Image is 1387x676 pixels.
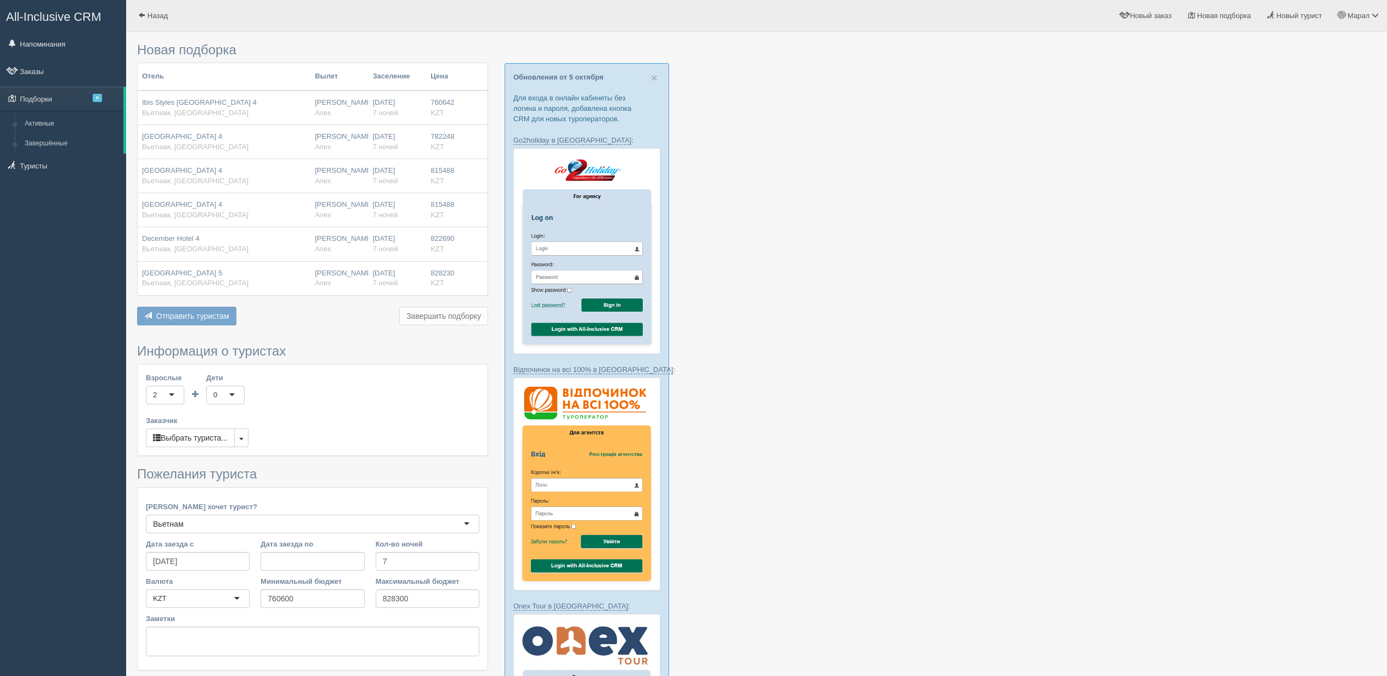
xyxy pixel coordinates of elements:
[431,132,454,140] span: 782248
[142,177,248,185] span: Вьетнам, [GEOGRAPHIC_DATA]
[142,132,222,140] span: [GEOGRAPHIC_DATA] 4
[513,601,660,611] p: :
[146,613,479,624] label: Заметки
[431,234,454,243] span: 822690
[372,143,398,151] span: 7 ночей
[513,602,628,611] a: Onex Tour в [GEOGRAPHIC_DATA]
[142,269,222,277] span: [GEOGRAPHIC_DATA] 5
[137,307,236,325] button: Отправить туристам
[315,166,364,186] div: [PERSON_NAME]
[431,177,444,185] span: KZT
[372,234,422,254] div: [DATE]
[513,364,660,375] p: :
[261,539,364,549] label: Дата заезда по
[142,200,222,209] span: [GEOGRAPHIC_DATA] 4
[137,43,488,57] h3: Новая подборка
[513,135,660,145] p: :
[261,576,364,587] label: Минимальный бюджет
[142,211,248,219] span: Вьетнам, [GEOGRAPHIC_DATA]
[372,211,398,219] span: 7 ночей
[431,109,444,117] span: KZT
[376,576,479,587] label: Максимальный бюджет
[315,245,331,253] span: Anex
[142,98,257,106] span: Ibis Styles [GEOGRAPHIC_DATA] 4
[20,134,123,154] a: Завершённые
[513,136,631,145] a: Go2holiday в [GEOGRAPHIC_DATA]
[153,390,157,401] div: 2
[376,539,479,549] label: Кол-во ночей
[426,63,458,91] th: Цена
[146,415,479,426] label: Заказчик
[315,211,331,219] span: Anex
[1348,12,1369,20] span: Марал
[399,307,488,325] button: Завершить подборку
[372,245,398,253] span: 7 ночей
[142,143,248,151] span: Вьетнам, [GEOGRAPHIC_DATA]
[137,466,257,481] span: Пожелания туриста
[142,279,248,287] span: Вьетнам, [GEOGRAPHIC_DATA]
[146,429,235,447] button: Выбрать туриста...
[206,373,245,383] label: Дети
[142,245,248,253] span: Вьетнам, [GEOGRAPHIC_DATA]
[372,98,422,118] div: [DATE]
[513,93,660,124] p: Для входа в онлайн кабинеты без логина и пароля, добавлена кнопка CRM для новых туроператоров.
[315,279,331,287] span: Anex
[137,344,488,358] h3: Информация о туристах
[372,268,422,289] div: [DATE]
[513,365,673,374] a: Відпочинок на всі 100% в [GEOGRAPHIC_DATA]
[315,177,331,185] span: Anex
[513,378,660,590] img: %D0%B2%D1%96%D0%B4%D0%BF%D0%BE%D1%87%D0%B8%D0%BD%D0%BE%D0%BA-%D0%BD%D0%B0-%D0%B2%D1%81%D1%96-100-...
[6,10,101,24] span: All-Inclusive CRM
[146,576,250,587] label: Валюта
[431,269,454,277] span: 828230
[651,72,658,83] button: Close
[1,1,126,31] a: All-Inclusive CRM
[1197,12,1251,20] span: Новая подборка
[372,132,422,152] div: [DATE]
[513,73,603,81] a: Обновления от 5 октября
[142,109,248,117] span: Вьетнам, [GEOGRAPHIC_DATA]
[315,234,364,254] div: [PERSON_NAME]
[372,166,422,186] div: [DATE]
[372,279,398,287] span: 7 ночей
[156,312,229,320] span: Отправить туристам
[1276,12,1322,20] span: Новый турист
[153,593,167,604] div: KZT
[431,143,444,151] span: KZT
[315,143,331,151] span: Anex
[315,109,331,117] span: Anex
[376,552,479,571] input: 7-10 или 7,10,14
[20,114,123,134] a: Активные
[310,63,368,91] th: Вылет
[148,12,168,20] span: Назад
[651,71,658,84] span: ×
[368,63,426,91] th: Заселение
[372,109,398,117] span: 7 ночей
[315,268,364,289] div: [PERSON_NAME]
[213,390,217,401] div: 0
[431,279,444,287] span: KZT
[372,177,398,185] span: 7 ночей
[372,200,422,220] div: [DATE]
[513,148,660,354] img: go2holiday-login-via-crm-for-travel-agents.png
[142,166,222,174] span: [GEOGRAPHIC_DATA] 4
[1130,12,1171,20] span: Новый заказ
[431,200,454,209] span: 815488
[431,211,444,219] span: KZT
[142,234,200,243] span: December Hotel 4
[431,245,444,253] span: KZT
[138,63,310,91] th: Отель
[315,132,364,152] div: [PERSON_NAME]
[431,166,454,174] span: 815488
[93,94,102,102] span: 6
[431,98,454,106] span: 760642
[153,519,184,529] div: Вьетнам
[315,200,364,220] div: [PERSON_NAME]
[146,539,250,549] label: Дата заезда с
[146,373,184,383] label: Взрослые
[315,98,364,118] div: [PERSON_NAME]
[146,502,479,512] label: [PERSON_NAME] хочет турист?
